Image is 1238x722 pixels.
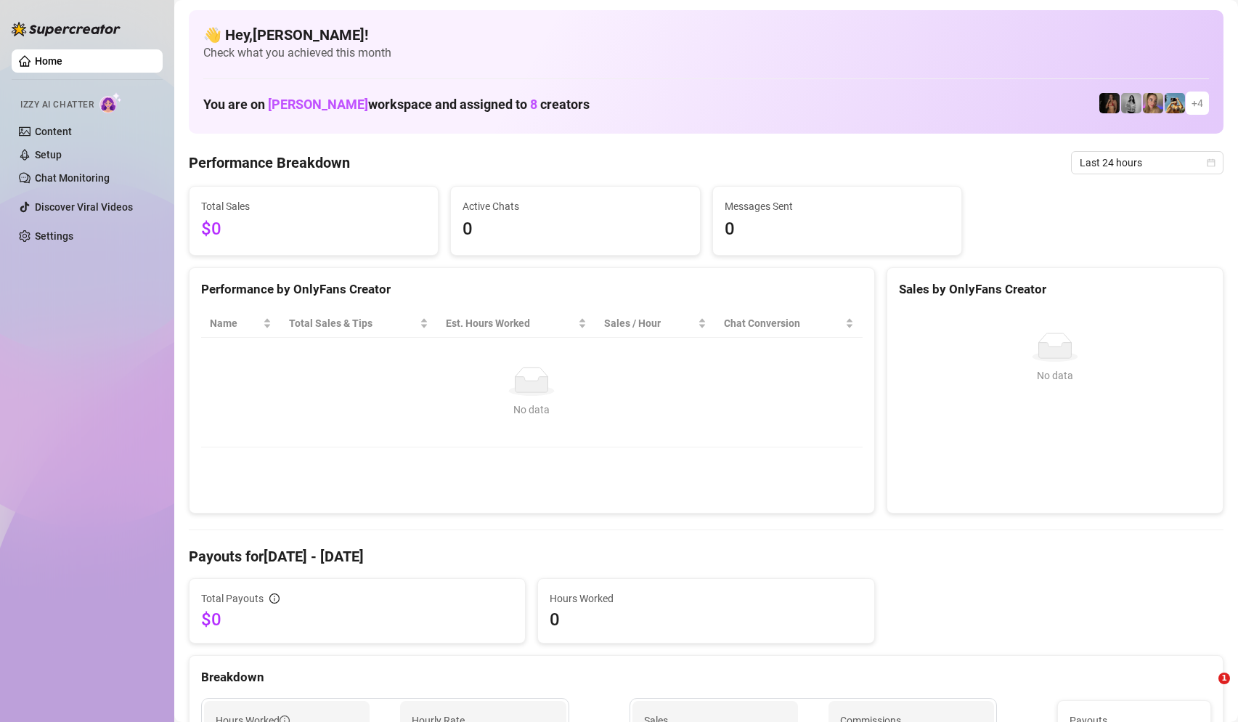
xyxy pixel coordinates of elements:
span: Chat Conversion [724,315,842,331]
img: Babydanix [1165,93,1185,113]
a: Settings [35,230,73,242]
span: 0 [550,608,862,631]
span: info-circle [269,593,280,604]
img: logo-BBDzfeDw.svg [12,22,121,36]
a: Discover Viral Videos [35,201,133,213]
span: 0 [725,216,950,243]
h4: 👋 Hey, [PERSON_NAME] ! [203,25,1209,45]
a: Home [35,55,62,67]
span: + 4 [1192,95,1203,111]
img: AI Chatter [99,92,122,113]
span: 1 [1218,673,1230,684]
span: 0 [463,216,688,243]
th: Sales / Hour [595,309,715,338]
span: Izzy AI Chatter [20,98,94,112]
span: Hours Worked [550,591,862,607]
span: calendar [1207,158,1215,167]
img: Cherry [1143,93,1163,113]
h4: Payouts for [DATE] - [DATE] [189,546,1223,567]
span: Total Sales [201,198,426,214]
span: Active Chats [463,198,688,214]
iframe: Intercom live chat [1189,673,1223,707]
div: Est. Hours Worked [446,315,575,331]
a: Content [35,126,72,137]
span: Total Sales & Tips [289,315,417,331]
h1: You are on workspace and assigned to creators [203,97,590,113]
img: A [1121,93,1141,113]
img: the_bohema [1099,93,1120,113]
a: Chat Monitoring [35,172,110,184]
span: $0 [201,216,426,243]
span: Check what you achieved this month [203,45,1209,61]
div: No data [905,368,1205,384]
th: Total Sales & Tips [280,309,437,338]
span: Total Payouts [201,591,264,607]
div: Performance by OnlyFans Creator [201,280,863,299]
a: Setup [35,149,62,161]
th: Name [201,309,280,338]
div: No data [216,402,848,418]
div: Breakdown [201,668,1211,687]
span: $0 [201,608,513,631]
span: [PERSON_NAME] [268,97,368,112]
th: Chat Conversion [715,309,863,338]
span: Messages Sent [725,198,950,214]
span: Name [210,315,260,331]
span: 8 [530,97,537,112]
span: Last 24 hours [1080,152,1215,174]
span: Sales / Hour [604,315,695,331]
div: Sales by OnlyFans Creator [899,280,1211,299]
h4: Performance Breakdown [189,153,350,173]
